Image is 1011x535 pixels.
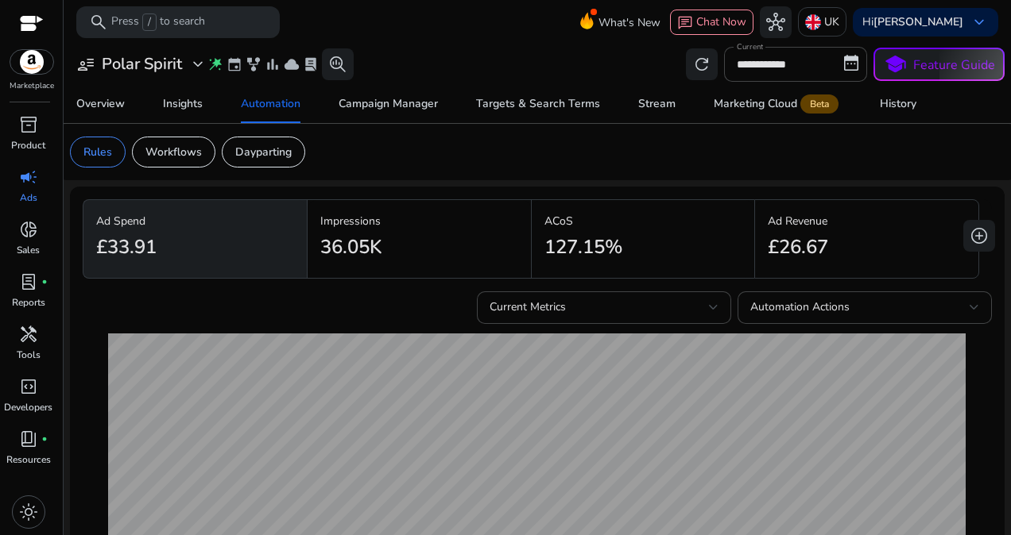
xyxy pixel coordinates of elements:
[235,144,292,160] p: Dayparting
[884,53,907,76] span: school
[76,55,95,74] span: user_attributes
[766,13,785,32] span: hub
[41,279,48,285] span: fiber_manual_record
[19,325,38,344] span: handyman
[96,236,157,259] h2: £33.91
[188,55,207,74] span: expand_more
[692,55,711,74] span: refresh
[873,48,1005,81] button: schoolFeature Guide
[17,243,40,257] p: Sales
[17,348,41,362] p: Tools
[227,56,242,72] span: event
[544,213,742,229] p: ACoS
[265,56,281,72] span: bar_chart
[142,13,157,31] span: /
[862,17,963,28] p: Hi
[284,56,300,72] span: cloud
[638,98,676,110] div: Stream
[544,236,622,259] h2: 127.15%
[320,213,518,229] p: Impressions
[12,295,45,310] p: Reports
[163,98,203,110] div: Insights
[686,48,718,80] button: refresh
[19,115,38,134] span: inventory_2
[246,56,261,72] span: family_history
[19,502,38,522] span: light_mode
[19,272,38,291] span: lab_profile
[19,167,38,187] span: campaign
[714,98,842,110] div: Marketing Cloud
[805,14,821,30] img: uk.svg
[768,236,828,259] h2: £26.67
[750,299,850,314] span: Automation Actions
[913,56,995,75] p: Feature Guide
[696,14,746,29] span: Chat Now
[328,55,347,74] span: search_insights
[6,452,51,467] p: Resources
[800,94,839,114] span: Beta
[89,13,108,32] span: search
[598,9,660,37] span: What's New
[970,13,989,32] span: keyboard_arrow_down
[963,220,995,252] button: add_circle
[20,191,37,205] p: Ads
[476,98,600,110] div: Targets & Search Terms
[41,436,48,442] span: fiber_manual_record
[339,98,438,110] div: Campaign Manager
[76,98,125,110] div: Overview
[490,299,566,314] span: Current Metrics
[677,15,693,31] span: chat
[10,50,53,74] img: amazon.svg
[102,55,182,74] h3: Polar Spirit
[96,213,294,229] p: Ad Spend
[111,13,205,31] p: Press to search
[19,429,38,448] span: book_4
[320,236,382,259] h2: 36.05K
[83,144,112,160] p: Rules
[880,98,916,110] div: History
[760,6,792,38] button: hub
[10,80,54,92] p: Marketplace
[873,14,963,29] b: [PERSON_NAME]
[11,138,45,152] p: Product
[19,377,38,396] span: code_blocks
[322,48,354,80] button: search_insights
[19,220,38,239] span: donut_small
[145,144,202,160] p: Workflows
[670,10,753,35] button: chatChat Now
[970,226,989,245] span: add_circle
[768,213,966,229] p: Ad Revenue
[207,56,223,72] span: wand_stars
[241,98,300,110] div: Automation
[303,56,319,72] span: lab_profile
[824,8,839,36] p: UK
[4,400,52,414] p: Developers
